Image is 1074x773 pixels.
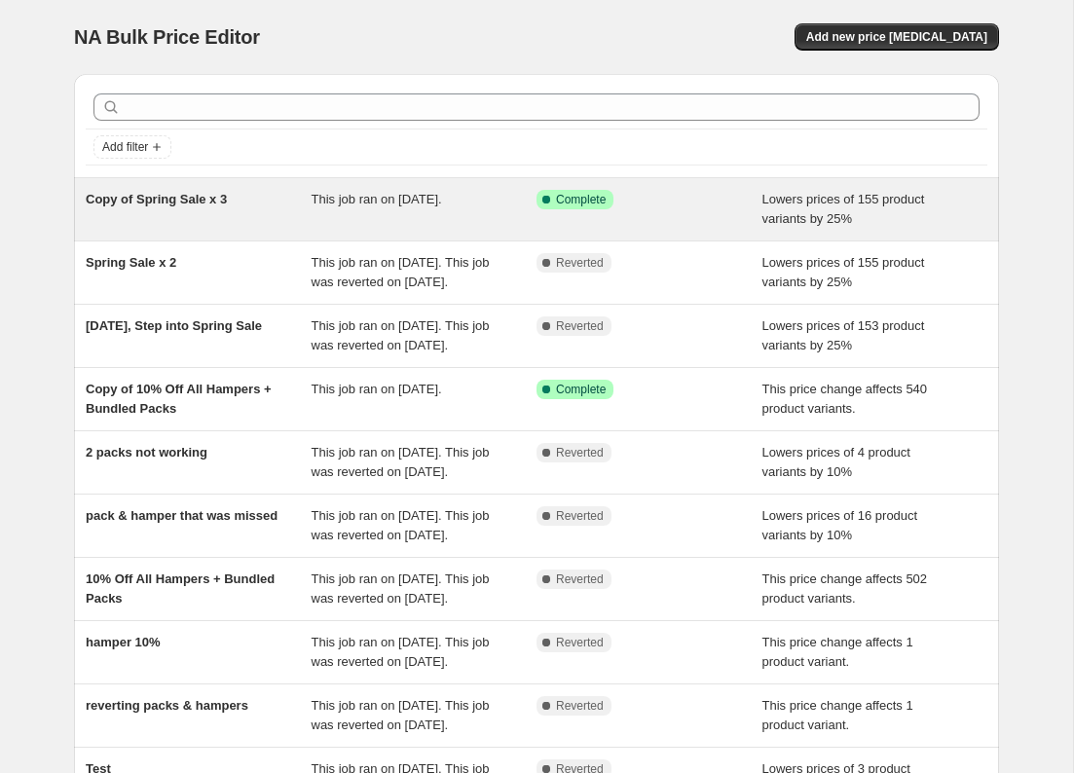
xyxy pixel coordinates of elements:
[556,635,604,650] span: Reverted
[762,192,925,226] span: Lowers prices of 155 product variants by 25%
[556,698,604,714] span: Reverted
[86,508,278,523] span: pack & hamper that was missed
[312,445,490,479] span: This job ran on [DATE]. This job was reverted on [DATE].
[762,255,925,289] span: Lowers prices of 155 product variants by 25%
[93,135,171,159] button: Add filter
[74,26,260,48] span: NA Bulk Price Editor
[312,192,442,206] span: This job ran on [DATE].
[806,29,987,45] span: Add new price [MEDICAL_DATA]
[86,571,275,606] span: 10% Off All Hampers + Bundled Packs
[312,698,490,732] span: This job ran on [DATE]. This job was reverted on [DATE].
[556,255,604,271] span: Reverted
[312,571,490,606] span: This job ran on [DATE]. This job was reverted on [DATE].
[762,635,913,669] span: This price change affects 1 product variant.
[556,445,604,460] span: Reverted
[312,508,490,542] span: This job ran on [DATE]. This job was reverted on [DATE].
[86,698,248,713] span: reverting packs & hampers
[312,635,490,669] span: This job ran on [DATE]. This job was reverted on [DATE].
[86,445,207,460] span: 2 packs not working
[312,318,490,352] span: This job ran on [DATE]. This job was reverted on [DATE].
[556,571,604,587] span: Reverted
[86,318,262,333] span: [DATE], Step into Spring Sale
[762,508,918,542] span: Lowers prices of 16 product variants by 10%
[86,382,272,416] span: Copy of 10% Off All Hampers + Bundled Packs
[556,508,604,524] span: Reverted
[556,192,606,207] span: Complete
[312,255,490,289] span: This job ran on [DATE]. This job was reverted on [DATE].
[795,23,999,51] button: Add new price [MEDICAL_DATA]
[86,192,227,206] span: Copy of Spring Sale x 3
[556,318,604,334] span: Reverted
[762,445,910,479] span: Lowers prices of 4 product variants by 10%
[86,255,176,270] span: Spring Sale x 2
[102,139,148,155] span: Add filter
[762,571,928,606] span: This price change affects 502 product variants.
[556,382,606,397] span: Complete
[312,382,442,396] span: This job ran on [DATE].
[762,698,913,732] span: This price change affects 1 product variant.
[86,635,161,649] span: hamper 10%
[762,382,928,416] span: This price change affects 540 product variants.
[762,318,925,352] span: Lowers prices of 153 product variants by 25%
